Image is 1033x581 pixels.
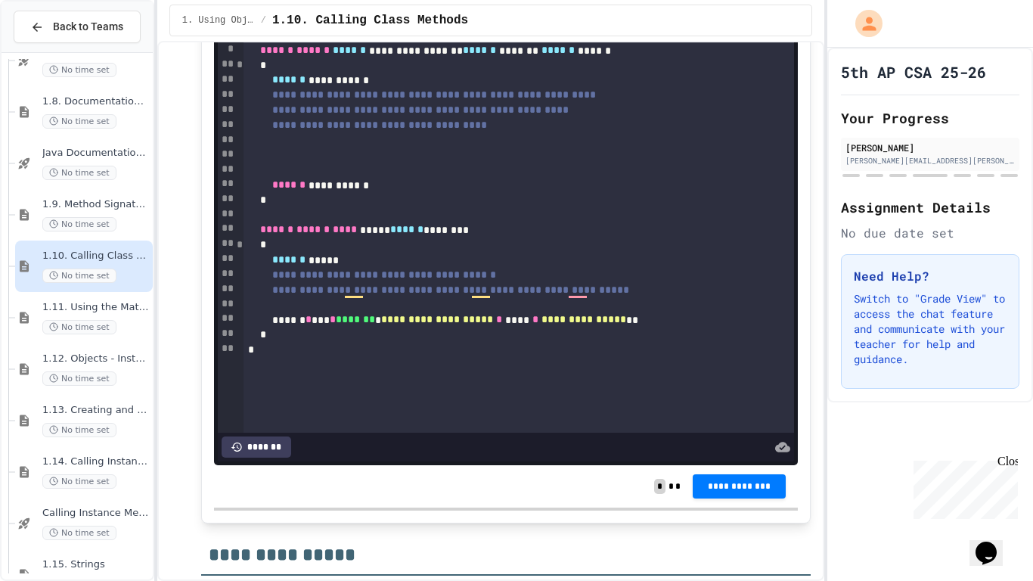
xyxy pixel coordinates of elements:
span: 1.10. Calling Class Methods [272,11,468,30]
div: [PERSON_NAME][EMAIL_ADDRESS][PERSON_NAME][DOMAIN_NAME] [845,155,1015,166]
span: 1.15. Strings [42,558,150,571]
span: No time set [42,63,116,77]
span: Calling Instance Methods - Topic 1.14 [42,507,150,520]
span: No time set [42,217,116,231]
span: No time set [42,423,116,437]
span: 1. Using Objects and Methods [182,14,255,26]
span: No time set [42,474,116,489]
span: No time set [42,166,116,180]
div: My Account [839,6,886,41]
span: Back to Teams [53,19,123,35]
span: No time set [42,114,116,129]
div: [PERSON_NAME] [845,141,1015,154]
h2: Your Progress [841,107,1019,129]
p: Switch to "Grade View" to access the chat feature and communicate with your teacher for help and ... [854,291,1007,367]
span: 1.14. Calling Instance Methods [42,455,150,468]
span: 1.8. Documentation with Comments and Preconditions [42,95,150,108]
iframe: chat widget [907,455,1018,519]
span: No time set [42,320,116,334]
span: 1.12. Objects - Instances of Classes [42,353,150,365]
span: Java Documentation with Comments - Topic 1.8 [42,147,150,160]
div: No due date set [841,224,1019,242]
div: Chat with us now!Close [6,6,104,96]
span: No time set [42,526,116,540]
h1: 5th AP CSA 25-26 [841,61,986,82]
span: / [261,14,266,26]
h2: Assignment Details [841,197,1019,218]
span: 1.10. Calling Class Methods [42,250,150,263]
button: Back to Teams [14,11,141,43]
span: No time set [42,371,116,386]
span: 1.9. Method Signatures [42,198,150,211]
span: 1.11. Using the Math Class [42,301,150,314]
span: 1.13. Creating and Initializing Objects: Constructors [42,404,150,417]
h3: Need Help? [854,267,1007,285]
span: No time set [42,269,116,283]
iframe: chat widget [969,520,1018,566]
